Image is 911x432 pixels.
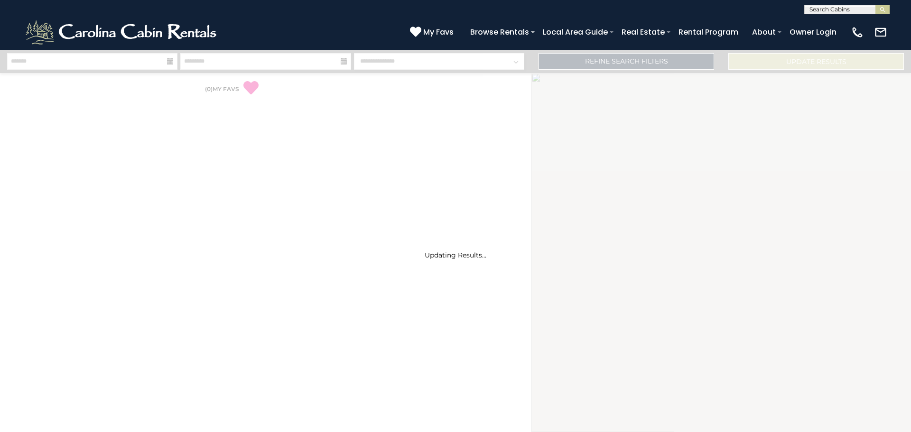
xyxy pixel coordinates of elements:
span: My Favs [423,26,454,38]
a: Local Area Guide [538,24,613,40]
img: White-1-2.png [24,18,221,46]
a: Browse Rentals [465,24,534,40]
a: My Favs [410,26,456,38]
a: Owner Login [785,24,841,40]
a: About [747,24,781,40]
img: mail-regular-white.png [874,26,887,39]
a: Rental Program [674,24,743,40]
a: Real Estate [617,24,669,40]
img: phone-regular-white.png [851,26,864,39]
